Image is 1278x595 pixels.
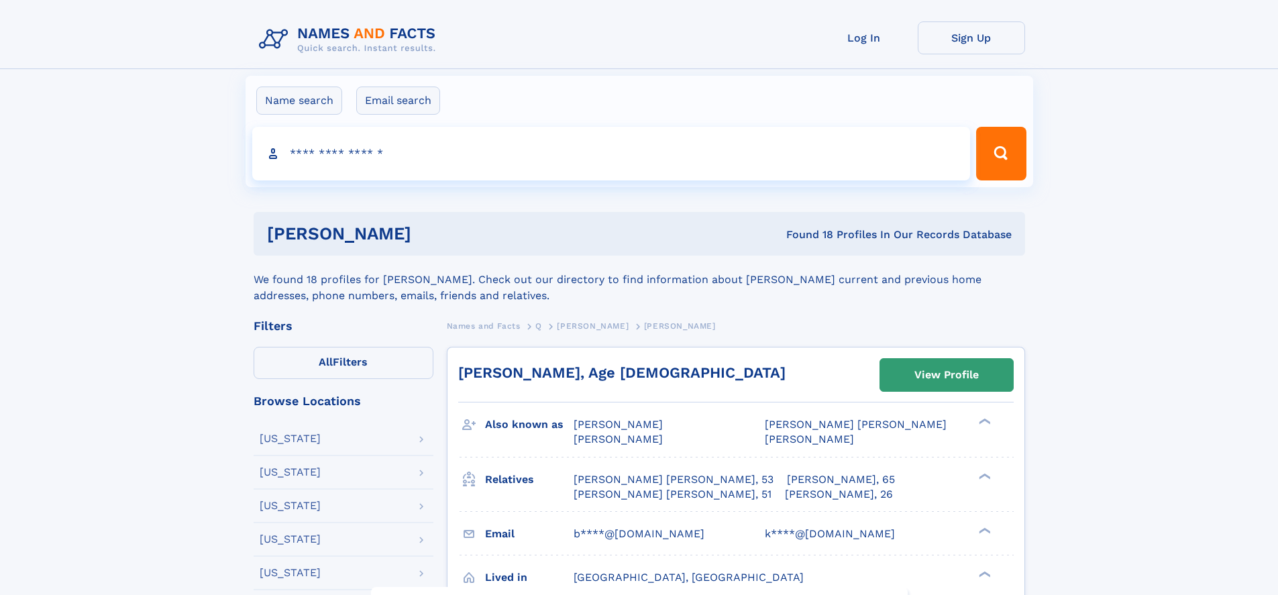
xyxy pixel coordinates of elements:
span: [PERSON_NAME] [574,418,663,431]
h3: Lived in [485,566,574,589]
h3: Also known as [485,413,574,436]
a: [PERSON_NAME] [PERSON_NAME], 51 [574,487,771,502]
span: All [319,356,333,368]
a: [PERSON_NAME] [557,317,629,334]
div: ❯ [975,526,992,535]
div: View Profile [914,360,979,390]
input: search input [252,127,971,180]
button: Search Button [976,127,1026,180]
span: [PERSON_NAME] [644,321,716,331]
h3: Email [485,523,574,545]
a: [PERSON_NAME], 65 [787,472,895,487]
a: [PERSON_NAME], Age [DEMOGRAPHIC_DATA] [458,364,786,381]
h1: [PERSON_NAME] [267,225,599,242]
div: ❯ [975,570,992,578]
a: Q [535,317,542,334]
a: Log In [810,21,918,54]
a: View Profile [880,359,1013,391]
img: Logo Names and Facts [254,21,447,58]
span: [PERSON_NAME] [PERSON_NAME] [765,418,947,431]
div: ❯ [975,472,992,480]
label: Email search [356,87,440,115]
div: [US_STATE] [260,433,321,444]
span: [GEOGRAPHIC_DATA], [GEOGRAPHIC_DATA] [574,571,804,584]
div: [US_STATE] [260,534,321,545]
h3: Relatives [485,468,574,491]
div: Filters [254,320,433,332]
div: We found 18 profiles for [PERSON_NAME]. Check out our directory to find information about [PERSON... [254,256,1025,304]
a: [PERSON_NAME], 26 [785,487,893,502]
span: [PERSON_NAME] [557,321,629,331]
span: [PERSON_NAME] [574,433,663,445]
label: Name search [256,87,342,115]
span: [PERSON_NAME] [765,433,854,445]
div: [US_STATE] [260,500,321,511]
a: Sign Up [918,21,1025,54]
div: [US_STATE] [260,467,321,478]
a: [PERSON_NAME] [PERSON_NAME], 53 [574,472,774,487]
div: [US_STATE] [260,567,321,578]
a: Names and Facts [447,317,521,334]
div: Found 18 Profiles In Our Records Database [598,227,1012,242]
span: Q [535,321,542,331]
label: Filters [254,347,433,379]
div: ❯ [975,417,992,426]
div: Browse Locations [254,395,433,407]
